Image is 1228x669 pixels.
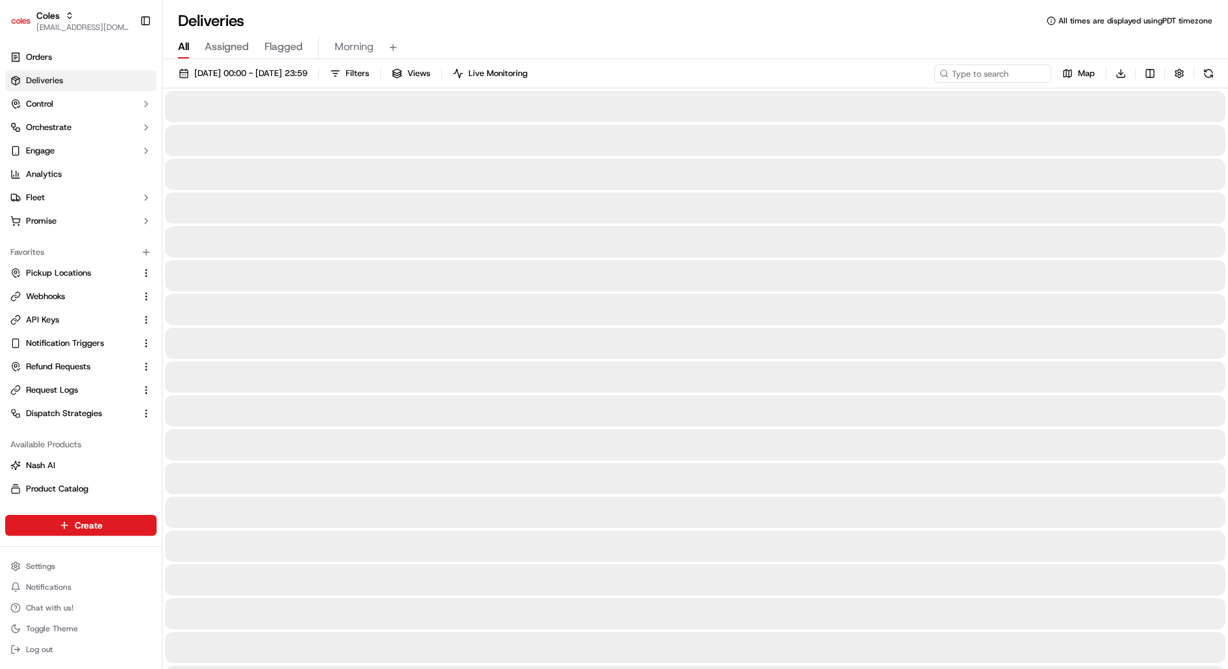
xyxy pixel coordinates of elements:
[205,39,249,55] span: Assigned
[264,39,303,55] span: Flagged
[26,623,78,634] span: Toggle Theme
[26,145,55,157] span: Engage
[5,140,157,161] button: Engage
[934,64,1051,83] input: Type to search
[407,68,430,79] span: Views
[26,267,91,279] span: Pickup Locations
[5,242,157,263] div: Favorites
[447,64,533,83] button: Live Monitoring
[5,164,157,185] a: Analytics
[10,10,31,31] img: Coles
[10,337,136,349] a: Notification Triggers
[26,314,59,326] span: API Keys
[26,75,63,86] span: Deliveries
[173,64,313,83] button: [DATE] 00:00 - [DATE] 23:59
[10,408,136,419] a: Dispatch Strategies
[10,483,151,495] a: Product Catalog
[5,640,157,659] button: Log out
[10,361,136,373] a: Refund Requests
[36,22,129,33] button: [EMAIL_ADDRESS][DOMAIN_NAME]
[10,267,136,279] a: Pickup Locations
[5,557,157,575] button: Settings
[5,599,157,617] button: Chat with us!
[26,603,73,613] span: Chat with us!
[10,460,151,471] a: Nash AI
[10,291,136,302] a: Webhooks
[26,644,53,655] span: Log out
[5,70,157,91] a: Deliveries
[1058,16,1212,26] span: All times are displayed using PDT timezone
[5,515,157,536] button: Create
[5,620,157,638] button: Toggle Theme
[386,64,436,83] button: Views
[26,460,55,471] span: Nash AI
[5,211,157,231] button: Promise
[5,356,157,377] button: Refund Requests
[26,192,45,203] span: Fleet
[26,215,57,227] span: Promise
[5,333,157,354] button: Notification Triggers
[26,122,71,133] span: Orchestrate
[26,582,71,592] span: Notifications
[75,519,103,532] span: Create
[5,263,157,283] button: Pickup Locations
[5,403,157,424] button: Dispatch Strategies
[5,455,157,476] button: Nash AI
[26,561,55,571] span: Settings
[5,578,157,596] button: Notifications
[26,51,52,63] span: Orders
[26,361,90,373] span: Refund Requests
[335,39,374,55] span: Morning
[5,380,157,400] button: Request Logs
[26,408,102,419] span: Dispatch Strategies
[5,47,157,68] a: Orders
[1056,64,1101,83] button: Map
[26,98,53,110] span: Control
[5,309,157,330] button: API Keys
[5,479,157,499] button: Product Catalog
[1078,68,1095,79] span: Map
[194,68,307,79] span: [DATE] 00:00 - [DATE] 23:59
[5,5,134,36] button: ColesColes[EMAIL_ADDRESS][DOMAIN_NAME]
[26,337,104,349] span: Notification Triggers
[178,10,244,31] h1: Deliveries
[26,168,62,180] span: Analytics
[1199,64,1218,83] button: Refresh
[468,68,528,79] span: Live Monitoring
[346,68,369,79] span: Filters
[36,9,60,22] button: Coles
[5,187,157,208] button: Fleet
[26,483,88,495] span: Product Catalog
[5,94,157,114] button: Control
[5,286,157,307] button: Webhooks
[26,291,65,302] span: Webhooks
[10,384,136,396] a: Request Logs
[10,314,136,326] a: API Keys
[5,117,157,138] button: Orchestrate
[324,64,375,83] button: Filters
[178,39,189,55] span: All
[26,384,78,396] span: Request Logs
[5,434,157,455] div: Available Products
